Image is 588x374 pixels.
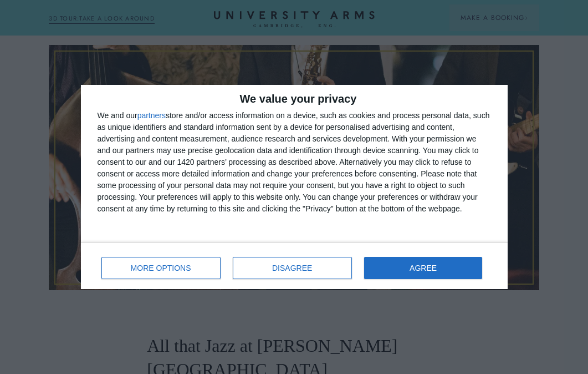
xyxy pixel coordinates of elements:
span: MORE OPTIONS [131,264,191,272]
h2: We value your privacy [98,93,491,104]
div: qc-cmp2-ui [81,85,508,289]
button: partners [137,112,166,119]
div: We and our store and/or access information on a device, such as cookies and process personal data... [98,110,491,215]
button: MORE OPTIONS [101,257,221,279]
button: DISAGREE [233,257,352,279]
span: AGREE [410,264,437,272]
button: AGREE [364,257,483,279]
span: DISAGREE [272,264,312,272]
